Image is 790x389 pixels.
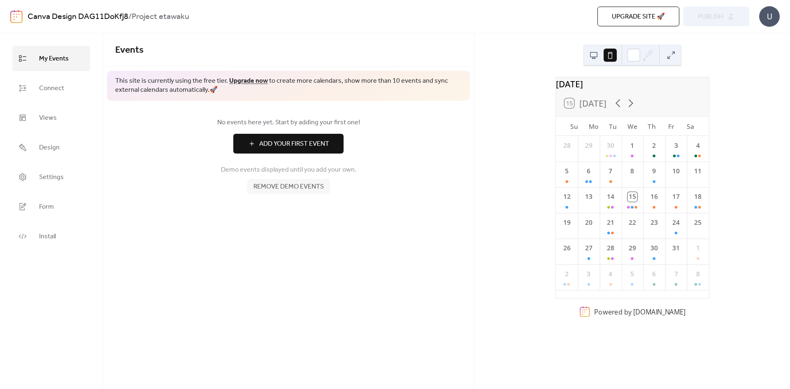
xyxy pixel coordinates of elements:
[671,192,681,202] div: 17
[627,141,637,150] div: 1
[584,218,593,227] div: 20
[606,141,615,150] div: 30
[671,269,681,279] div: 7
[584,269,593,279] div: 3
[606,243,615,253] div: 28
[603,116,623,136] div: Tu
[649,243,659,253] div: 30
[693,141,702,150] div: 4
[556,77,709,90] div: [DATE]
[649,141,659,150] div: 2
[627,269,637,279] div: 5
[597,7,679,26] button: Upgrade site 🚀
[564,116,583,136] div: Su
[671,218,681,227] div: 24
[612,12,665,22] span: Upgrade site 🚀
[594,307,685,316] div: Powered by
[39,171,64,184] span: Settings
[562,269,571,279] div: 2
[671,141,681,150] div: 3
[115,134,462,154] a: Add Your First Event
[649,269,659,279] div: 6
[39,52,69,65] span: My Events
[627,166,637,176] div: 8
[584,141,593,150] div: 29
[39,141,60,154] span: Design
[562,141,571,150] div: 28
[115,41,144,59] span: Events
[39,200,54,214] span: Form
[649,192,659,202] div: 16
[229,75,268,87] a: Upgrade now
[562,192,571,202] div: 12
[642,116,661,136] div: Th
[259,139,329,149] span: Add Your First Event
[606,269,615,279] div: 4
[247,179,330,194] button: Remove demo events
[584,166,593,176] div: 6
[681,116,700,136] div: Sa
[12,75,90,101] a: Connect
[562,218,571,227] div: 19
[10,10,23,23] img: logo
[606,218,615,227] div: 21
[12,105,90,130] a: Views
[115,118,462,128] span: No events here yet. Start by adding your first one!
[584,192,593,202] div: 13
[627,218,637,227] div: 22
[633,307,685,316] a: [DOMAIN_NAME]
[627,243,637,253] div: 29
[693,218,702,227] div: 25
[221,165,356,175] span: Demo events displayed until you add your own.
[562,243,571,253] div: 26
[693,166,702,176] div: 11
[584,243,593,253] div: 27
[606,192,615,202] div: 14
[28,9,128,25] a: Canva Design DAG11DoKfj8
[627,192,637,202] div: 15
[693,269,702,279] div: 8
[649,166,659,176] div: 9
[584,116,603,136] div: Mo
[759,6,780,27] div: U
[132,9,189,25] b: Project etawaku
[693,243,702,253] div: 1
[671,243,681,253] div: 31
[12,135,90,160] a: Design
[12,164,90,190] a: Settings
[128,9,132,25] b: /
[12,224,90,249] a: Install
[606,166,615,176] div: 7
[39,112,57,125] span: Views
[233,134,344,154] button: Add Your First Event
[693,192,702,202] div: 18
[39,230,56,243] span: Install
[39,82,64,95] span: Connect
[253,182,324,192] span: Remove demo events
[562,166,571,176] div: 5
[12,194,90,219] a: Form
[661,116,681,136] div: Fr
[115,77,462,95] span: This site is currently using the free tier. to create more calendars, show more than 10 events an...
[649,218,659,227] div: 23
[623,116,642,136] div: We
[12,46,90,71] a: My Events
[671,166,681,176] div: 10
